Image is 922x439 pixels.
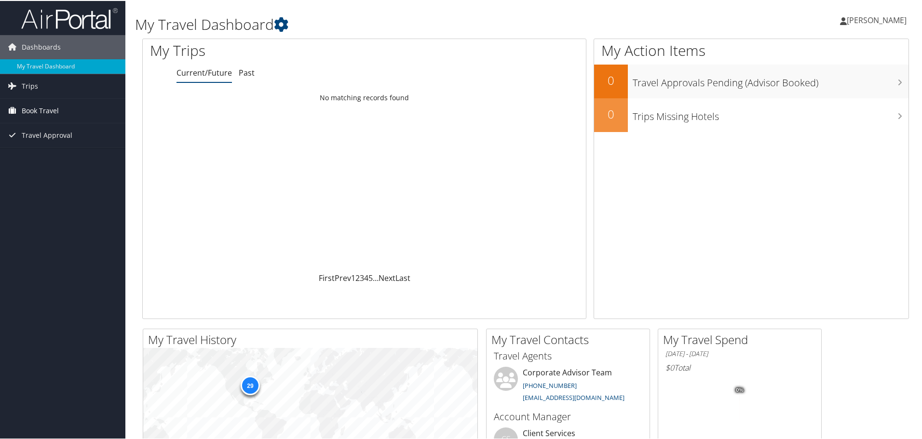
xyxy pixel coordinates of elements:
h3: Account Manager [494,409,642,423]
a: 0Trips Missing Hotels [594,97,908,131]
a: 0Travel Approvals Pending (Advisor Booked) [594,64,908,97]
a: 3 [360,272,364,282]
h2: 0 [594,105,628,121]
h2: My Travel Contacts [491,331,650,347]
span: Dashboards [22,34,61,58]
a: Past [239,67,255,77]
a: [PERSON_NAME] [840,5,916,34]
h1: My Action Items [594,40,908,60]
h2: 0 [594,71,628,88]
h3: Travel Approvals Pending (Advisor Booked) [633,70,908,89]
span: Book Travel [22,98,59,122]
tspan: 0% [736,386,744,392]
h1: My Travel Dashboard [135,13,656,34]
span: [PERSON_NAME] [847,14,907,25]
a: First [319,272,335,282]
span: … [373,272,379,282]
h6: [DATE] - [DATE] [665,348,814,358]
a: 5 [368,272,373,282]
h6: Total [665,361,814,372]
div: 29 [240,375,259,394]
li: Corporate Advisor Team [489,366,647,405]
span: Trips [22,73,38,97]
h1: My Trips [150,40,394,60]
a: 2 [355,272,360,282]
a: Next [379,272,395,282]
td: No matching records found [143,88,586,106]
img: airportal-logo.png [21,6,118,29]
a: [EMAIL_ADDRESS][DOMAIN_NAME] [523,392,624,401]
a: 1 [351,272,355,282]
h2: My Travel Spend [663,331,821,347]
span: $0 [665,361,674,372]
a: Prev [335,272,351,282]
h2: My Travel History [148,331,477,347]
a: 4 [364,272,368,282]
a: [PHONE_NUMBER] [523,380,577,389]
h3: Trips Missing Hotels [633,104,908,122]
span: Travel Approval [22,122,72,146]
h3: Travel Agents [494,348,642,362]
a: Current/Future [176,67,232,77]
a: Last [395,272,410,282]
